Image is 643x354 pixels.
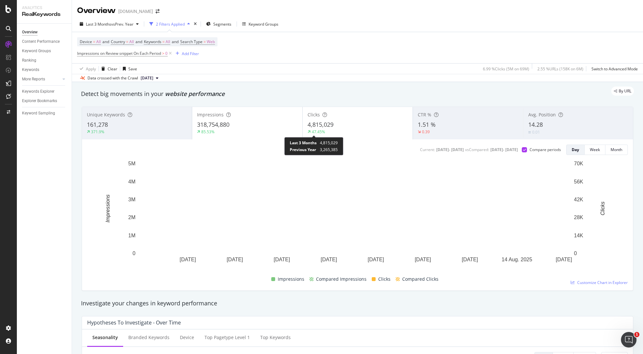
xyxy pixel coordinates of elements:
text: [DATE] [462,257,478,262]
text: [DATE] [274,257,290,262]
span: Avg. Position [528,112,556,118]
text: [DATE] [368,257,384,262]
text: Impressions [105,195,111,222]
span: By URL [619,89,631,93]
div: legacy label [611,87,634,96]
div: Current: [420,147,435,152]
span: Customize Chart in Explorer [577,280,628,285]
text: 14 Aug. 2025 [502,257,532,262]
img: Equal [528,131,531,133]
text: 28K [574,215,583,220]
text: 0 [574,251,577,256]
div: 6.99 % Clicks ( 5M on 69M ) [483,66,529,72]
span: Compared Impressions [316,275,367,283]
div: Keyword Groups [22,48,51,54]
div: More Reports [22,76,45,83]
div: Analytics [22,5,66,11]
text: 0 [133,251,135,256]
a: Keywords [22,66,67,73]
span: 4,815,029 [308,121,333,128]
div: Content Performance [22,38,60,45]
span: Clicks [378,275,391,283]
span: Impressions on Review snippet On Each Period [77,51,161,56]
div: Top Keywords [260,334,291,341]
span: 3,265,385 [320,147,338,152]
text: 14K [574,233,583,238]
text: 56K [574,179,583,184]
span: Last 3 Months [290,140,317,146]
span: = [204,39,206,44]
text: [DATE] [321,257,337,262]
a: Overview [22,29,67,36]
button: Month [605,145,628,155]
span: Impressions [197,112,224,118]
span: vs Prev. Year [111,21,134,27]
span: Last 3 Months [86,21,111,27]
div: RealKeywords [22,11,66,18]
div: Month [611,147,622,152]
div: [DATE] - [DATE] [436,147,464,152]
span: Unique Keywords [87,112,125,118]
span: 14.28 [528,121,543,128]
text: 5M [128,161,135,166]
div: Compare periods [530,147,561,152]
span: 161,278 [87,121,108,128]
a: Keyword Groups [22,48,67,54]
div: times [193,21,198,27]
span: and [172,39,179,44]
text: 3M [128,197,135,202]
span: All [129,37,134,46]
div: Seasonality [92,334,118,341]
span: 0 [165,49,168,58]
button: [DATE] [138,74,161,82]
span: = [126,39,128,44]
button: Save [120,64,137,74]
div: 0.39 [422,129,430,135]
div: Keyword Groups [249,21,278,27]
div: Week [590,147,600,152]
span: = [162,39,165,44]
span: Previous Year [290,147,316,152]
div: vs Compared : [465,147,489,152]
div: [DOMAIN_NAME] [118,8,153,15]
div: Clear [108,66,117,72]
div: 47.45% [312,129,325,135]
span: Segments [213,21,231,27]
div: Overview [77,5,116,16]
span: All [166,37,170,46]
a: More Reports [22,76,61,83]
span: Search Type [180,39,203,44]
div: Top pagetype Level 1 [205,334,250,341]
text: 70K [574,161,583,166]
a: Customize Chart in Explorer [571,280,628,285]
span: Compared Clicks [402,275,438,283]
div: 2.55 % URLs ( 158K on 6M ) [537,66,583,72]
button: Segments [204,19,234,29]
svg: A chart. [87,160,622,273]
button: Week [585,145,605,155]
div: Keywords Explorer [22,88,54,95]
text: [DATE] [180,257,196,262]
a: Keywords Explorer [22,88,67,95]
span: 2025 Aug. 25th [141,75,153,81]
text: 2M [128,215,135,220]
span: Impressions [278,275,304,283]
div: 0.01 [532,129,540,135]
span: Web [207,37,215,46]
a: Explorer Bookmarks [22,98,67,104]
span: 1.51 % [418,121,436,128]
div: Add Filter [182,51,199,56]
span: > [162,51,164,56]
button: Switch to Advanced Mode [589,64,638,74]
div: Day [572,147,579,152]
iframe: Intercom live chat [621,332,637,348]
text: 1M [128,233,135,238]
div: Branded Keywords [128,334,170,341]
span: 318,754,880 [197,121,229,128]
text: 42K [574,197,583,202]
div: Device [180,334,194,341]
div: 85.53% [201,129,215,135]
div: Explorer Bookmarks [22,98,57,104]
button: Day [566,145,585,155]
